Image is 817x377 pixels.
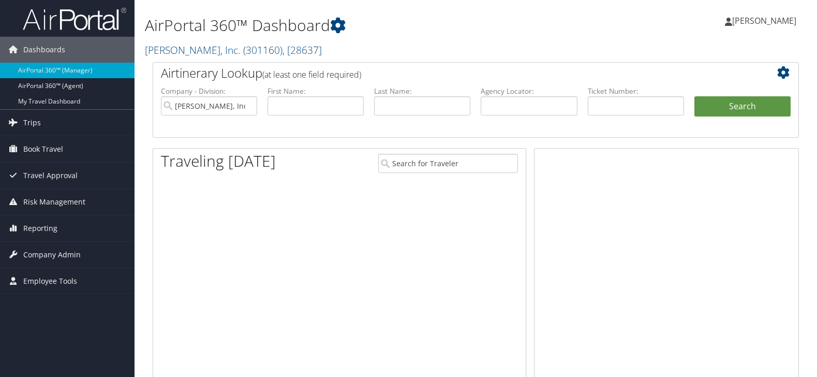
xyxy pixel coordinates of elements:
[23,37,65,63] span: Dashboards
[588,86,684,96] label: Ticket Number:
[374,86,470,96] label: Last Name:
[732,15,796,26] span: [PERSON_NAME]
[725,5,807,36] a: [PERSON_NAME]
[23,110,41,136] span: Trips
[161,64,737,82] h2: Airtinerary Lookup
[23,163,78,189] span: Travel Approval
[23,136,63,162] span: Book Travel
[378,154,518,173] input: Search for Traveler
[23,7,126,31] img: airportal-logo.png
[23,242,81,268] span: Company Admin
[161,86,257,96] label: Company - Division:
[145,43,322,57] a: [PERSON_NAME], Inc.
[23,189,85,215] span: Risk Management
[161,150,276,172] h1: Traveling [DATE]
[283,43,322,57] span: , [ 28637 ]
[268,86,364,96] label: First Name:
[481,86,577,96] label: Agency Locator:
[145,15,586,36] h1: AirPortal 360™ Dashboard
[243,43,283,57] span: ( 301160 )
[23,215,57,241] span: Reporting
[23,268,77,294] span: Employee Tools
[694,96,791,117] button: Search
[262,69,361,80] span: (at least one field required)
